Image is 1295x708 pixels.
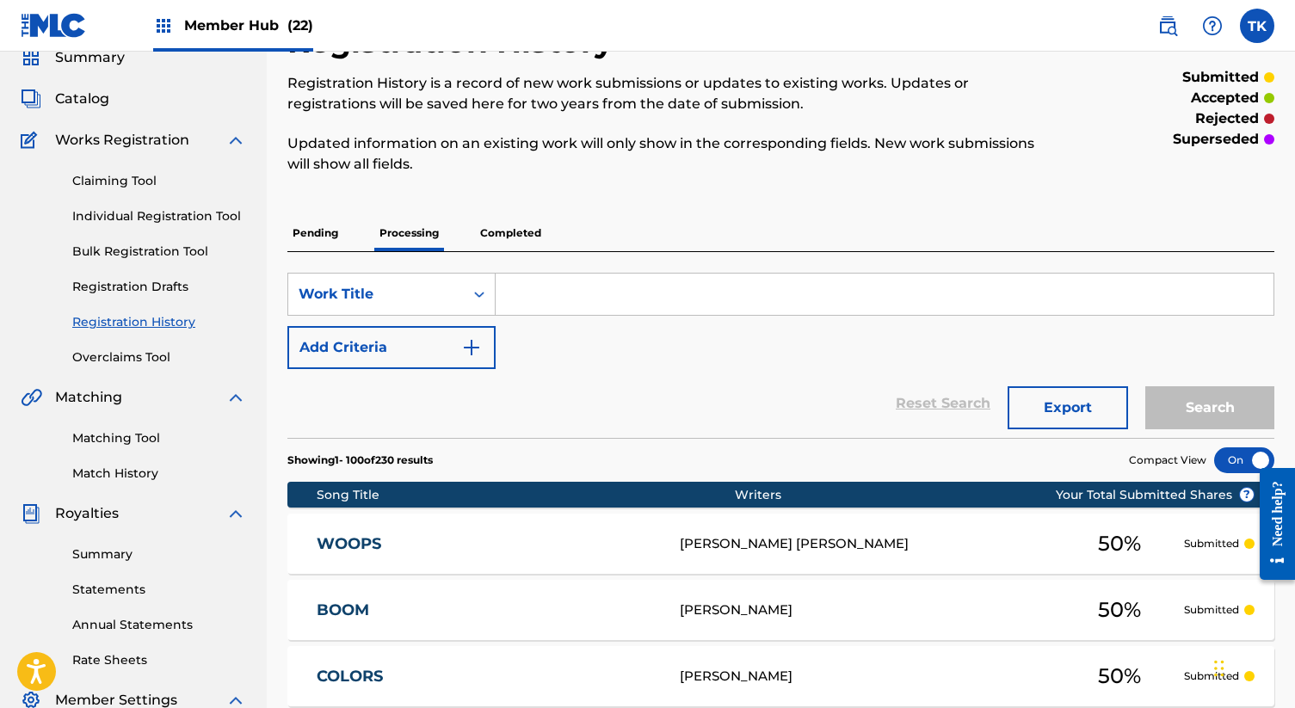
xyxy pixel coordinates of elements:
[225,387,246,408] img: expand
[1191,88,1259,108] p: accepted
[21,89,109,109] a: CatalogCatalog
[1157,15,1178,36] img: search
[1195,9,1230,43] div: Help
[1209,625,1295,708] iframe: Chat Widget
[287,215,343,251] p: Pending
[1247,455,1295,594] iframe: Resource Center
[72,313,246,331] a: Registration History
[55,387,122,408] span: Matching
[55,130,189,151] span: Works Registration
[317,486,735,504] div: Song Title
[735,486,1110,504] div: Writers
[287,133,1047,175] p: Updated information on an existing work will only show in the corresponding fields. New work subm...
[317,667,657,686] a: COLORS
[21,387,42,408] img: Matching
[680,600,1055,620] div: [PERSON_NAME]
[1184,536,1239,551] p: Submitted
[287,73,1047,114] p: Registration History is a record of new work submissions or updates to existing works. Updates or...
[1182,67,1259,88] p: submitted
[461,337,482,358] img: 9d2ae6d4665cec9f34b9.svg
[21,47,125,68] a: SummarySummary
[21,13,87,38] img: MLC Logo
[21,47,41,68] img: Summary
[1195,108,1259,129] p: rejected
[72,207,246,225] a: Individual Registration Tool
[72,651,246,669] a: Rate Sheets
[299,284,453,305] div: Work Title
[680,534,1055,554] div: [PERSON_NAME] [PERSON_NAME]
[72,545,246,563] a: Summary
[21,130,43,151] img: Works Registration
[1098,594,1141,625] span: 50 %
[72,616,246,634] a: Annual Statements
[1150,9,1185,43] a: Public Search
[55,47,125,68] span: Summary
[1202,15,1223,36] img: help
[475,215,546,251] p: Completed
[1173,129,1259,150] p: superseded
[287,273,1274,438] form: Search Form
[225,130,246,151] img: expand
[1056,486,1255,504] span: Your Total Submitted Shares
[72,348,246,366] a: Overclaims Tool
[1129,453,1206,468] span: Compact View
[1098,528,1141,559] span: 50 %
[72,243,246,261] a: Bulk Registration Tool
[184,15,313,35] span: Member Hub
[72,465,246,483] a: Match History
[1240,9,1274,43] div: User Menu
[1184,602,1239,618] p: Submitted
[72,278,246,296] a: Registration Drafts
[287,326,496,369] button: Add Criteria
[21,89,41,109] img: Catalog
[1184,668,1239,684] p: Submitted
[225,503,246,524] img: expand
[317,600,657,620] a: BOOM
[287,453,433,468] p: Showing 1 - 100 of 230 results
[55,89,109,109] span: Catalog
[317,534,657,554] a: WOOPS
[680,667,1055,686] div: [PERSON_NAME]
[1098,661,1141,692] span: 50 %
[153,15,174,36] img: Top Rightsholders
[1214,643,1224,694] div: Drag
[287,17,313,34] span: (22)
[374,215,444,251] p: Processing
[21,503,41,524] img: Royalties
[72,581,246,599] a: Statements
[55,503,119,524] span: Royalties
[72,429,246,447] a: Matching Tool
[1008,386,1128,429] button: Export
[1240,488,1254,502] span: ?
[72,172,246,190] a: Claiming Tool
